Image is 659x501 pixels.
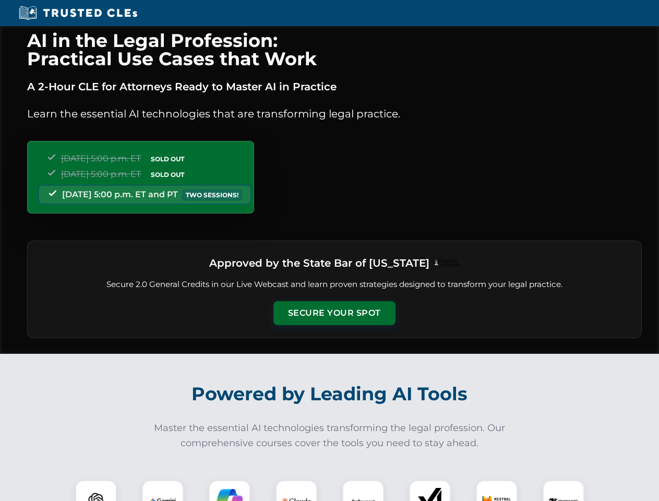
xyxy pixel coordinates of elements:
[147,169,188,180] span: SOLD OUT
[41,376,619,412] h2: Powered by Leading AI Tools
[61,169,141,179] span: [DATE] 5:00 p.m. ET
[209,254,429,272] h3: Approved by the State Bar of [US_STATE]
[147,153,188,164] span: SOLD OUT
[434,259,460,267] img: Logo
[273,301,396,325] button: Secure Your Spot
[40,279,629,291] p: Secure 2.0 General Credits in our Live Webcast and learn proven strategies designed to transform ...
[27,31,642,68] h1: AI in the Legal Profession: Practical Use Cases that Work
[16,5,140,21] img: Trusted CLEs
[61,153,141,163] span: [DATE] 5:00 p.m. ET
[27,105,642,122] p: Learn the essential AI technologies that are transforming legal practice.
[27,78,642,95] p: A 2-Hour CLE for Attorneys Ready to Master AI in Practice
[147,421,512,451] p: Master the essential AI technologies transforming the legal profession. Our comprehensive courses...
